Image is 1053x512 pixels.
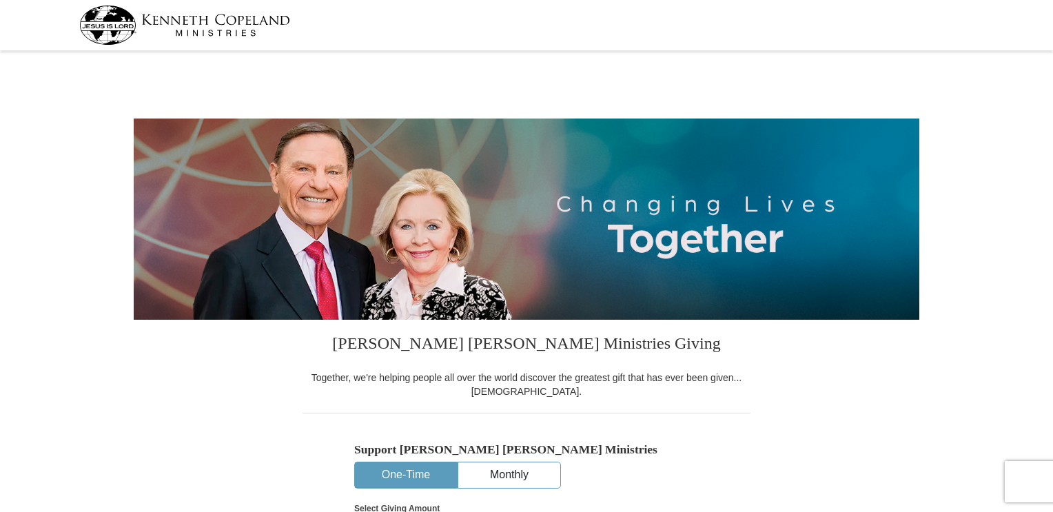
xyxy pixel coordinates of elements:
img: kcm-header-logo.svg [79,6,290,45]
button: Monthly [458,462,560,488]
div: Together, we're helping people all over the world discover the greatest gift that has ever been g... [303,371,750,398]
button: One-Time [355,462,457,488]
h3: [PERSON_NAME] [PERSON_NAME] Ministries Giving [303,320,750,371]
h5: Support [PERSON_NAME] [PERSON_NAME] Ministries [354,442,699,457]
